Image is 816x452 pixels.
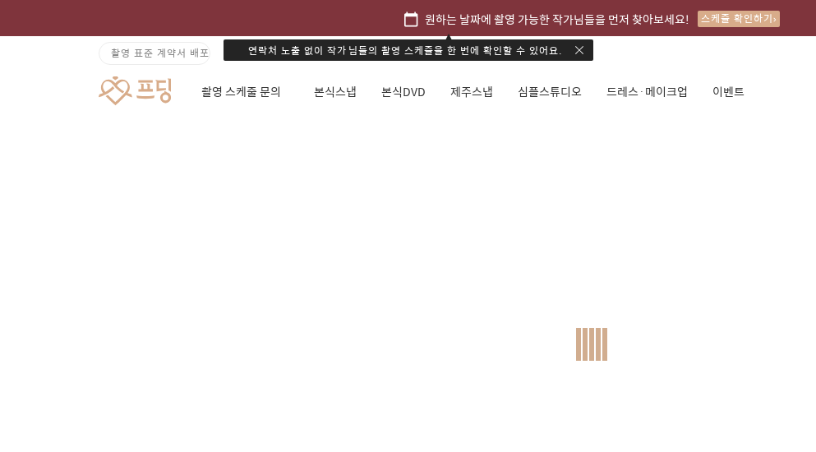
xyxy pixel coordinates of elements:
span: 촬영 표준 계약서 배포 [111,45,210,60]
div: 스케줄 확인하기 [698,11,780,27]
div: 연락처 노출 없이 작가님들의 촬영 스케줄을 한 번에 확인할 수 있어요. [224,39,593,61]
a: 촬영 스케줄 문의 [201,64,289,120]
a: 제주스냅 [450,64,493,120]
a: 본식스냅 [314,64,357,120]
a: 심플스튜디오 [518,64,582,120]
a: 본식DVD [381,64,426,120]
span: 원하는 날짜에 촬영 가능한 작가님들을 먼저 찾아보세요! [425,10,689,28]
a: 이벤트 [712,64,745,120]
a: 드레스·메이크업 [606,64,688,120]
a: 촬영 표준 계약서 배포 [99,42,210,65]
